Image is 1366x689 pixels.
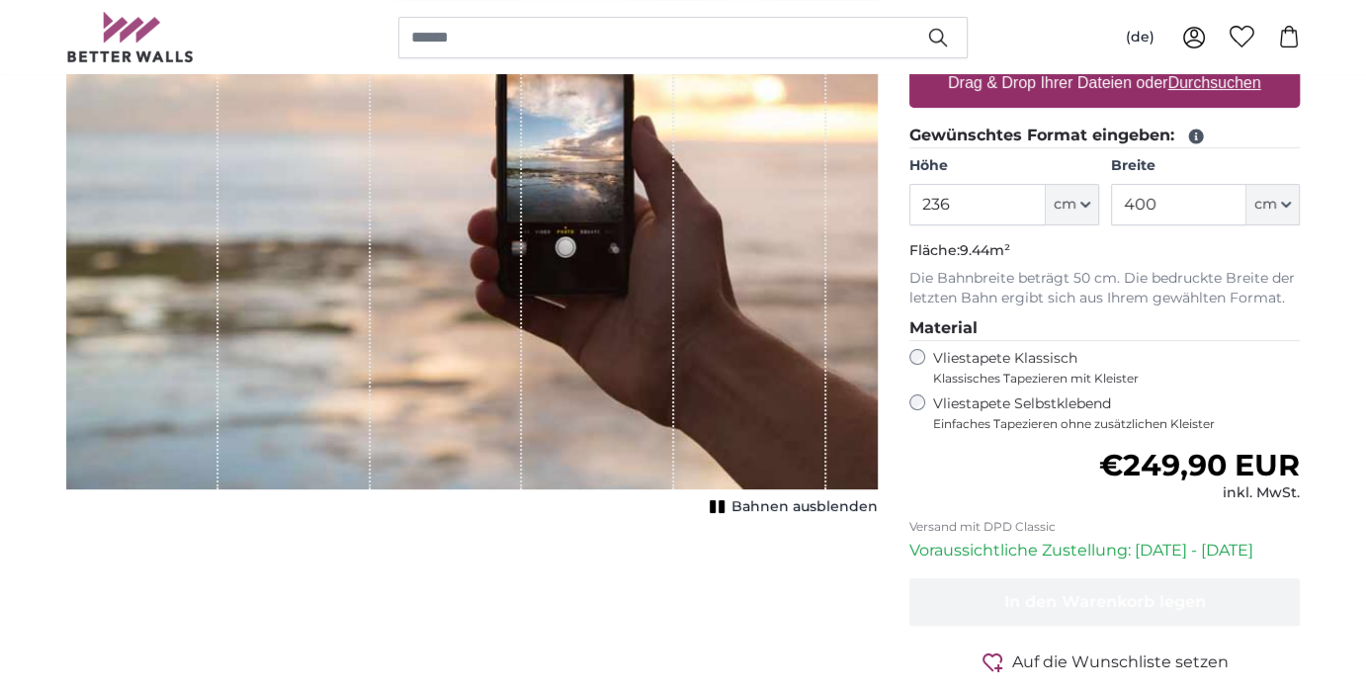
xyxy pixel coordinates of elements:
[1168,74,1261,91] u: Durchsuchen
[1004,592,1206,611] span: In den Warenkorb legen
[933,394,1300,432] label: Vliestapete Selbstklebend
[1111,156,1300,176] label: Breite
[909,539,1300,562] p: Voraussichtliche Zustellung: [DATE] - [DATE]
[1046,184,1099,225] button: cm
[1254,195,1277,215] span: cm
[1246,184,1300,225] button: cm
[909,316,1300,341] legend: Material
[940,63,1269,103] label: Drag & Drop Ihrer Dateien oder
[1054,195,1076,215] span: cm
[909,124,1300,148] legend: Gewünschtes Format eingeben:
[933,371,1283,387] span: Klassisches Tapezieren mit Kleister
[909,241,1300,261] p: Fläche:
[933,416,1300,432] span: Einfaches Tapezieren ohne zusätzlichen Kleister
[731,497,878,517] span: Bahnen ausblenden
[909,519,1300,535] p: Versand mit DPD Classic
[909,649,1300,674] button: Auf die Wunschliste setzen
[66,12,195,62] img: Betterwalls
[909,578,1300,626] button: In den Warenkorb legen
[1110,20,1170,55] button: (de)
[909,156,1098,176] label: Höhe
[933,349,1283,387] label: Vliestapete Klassisch
[1099,483,1300,503] div: inkl. MwSt.
[704,493,878,521] button: Bahnen ausblenden
[960,241,1010,259] span: 9.44m²
[1099,447,1300,483] span: €249,90 EUR
[909,269,1300,308] p: Die Bahnbreite beträgt 50 cm. Die bedruckte Breite der letzten Bahn ergibt sich aus Ihrem gewählt...
[1012,650,1229,674] span: Auf die Wunschliste setzen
